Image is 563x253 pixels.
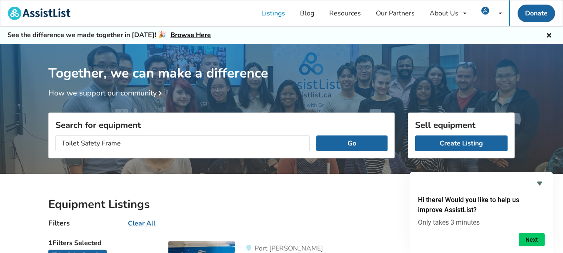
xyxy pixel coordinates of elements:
div: Hi there! Would you like to help us improve AssistList? [418,178,545,246]
input: I am looking for... [55,135,310,151]
h5: See the difference we made together in [DATE]! 🎉 [8,31,211,40]
h2: Equipment Listings [48,197,515,212]
a: Resources [322,0,368,26]
h5: 1 Filters Selected [48,235,155,250]
button: Go [316,135,388,151]
h4: Filters [48,218,70,228]
img: assistlist-logo [8,7,70,20]
button: Next question [519,233,545,246]
div: About Us [430,10,458,17]
button: Hide survey [535,178,545,188]
a: Listings [254,0,293,26]
a: Blog [293,0,322,26]
a: Browse Here [170,30,211,40]
u: Clear All [128,219,155,228]
a: Create Listing [415,135,508,151]
p: Only takes 3 minutes [418,218,545,226]
h2: Hi there! Would you like to help us improve AssistList? [418,195,545,215]
a: How we support our community [48,88,165,98]
h1: Together, we can make a difference [48,44,515,82]
h3: Sell equipment [415,120,508,130]
img: user icon [481,7,489,15]
a: Our Partners [368,0,422,26]
h3: Search for equipment [55,120,388,130]
span: Port [PERSON_NAME] [255,244,323,253]
a: Donate [518,5,555,22]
